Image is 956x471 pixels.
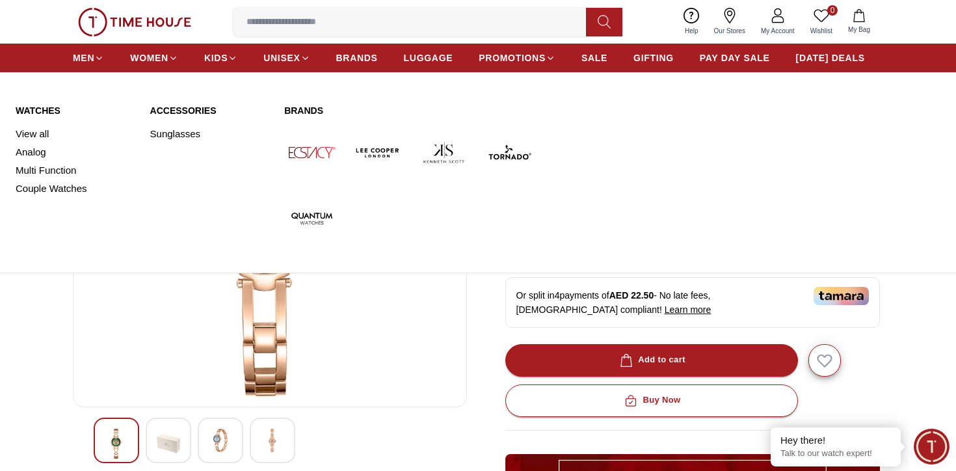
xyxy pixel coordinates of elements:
[150,125,269,143] a: Sunglasses
[505,344,798,377] button: Add to cart
[796,46,865,70] a: [DATE] DEALS
[204,51,228,64] span: KIDS
[680,26,704,36] span: Help
[622,393,680,408] div: Buy Now
[609,290,654,301] span: AED 22.50
[78,8,191,36] img: ...
[16,161,135,180] a: Multi Function
[416,125,471,180] img: Kenneth Scott
[16,180,135,198] a: Couple Watches
[284,125,339,180] img: Ecstacy
[105,429,128,459] img: Kenneth Scott Women's O.Green Dial Analog Watch - K23516-RBKH
[130,51,168,64] span: WOMEN
[505,277,880,328] div: Or split in 4 payments of - No late fees, [DEMOGRAPHIC_DATA] compliant!
[665,304,711,315] span: Learn more
[914,429,949,464] div: Chat Widget
[16,125,135,143] a: View all
[336,51,378,64] span: BRANDS
[505,384,798,417] button: Buy Now
[130,46,178,70] a: WOMEN
[780,448,891,459] p: Talk to our watch expert!
[617,353,685,368] div: Add to cart
[209,429,232,452] img: Kenneth Scott Women's O.Green Dial Analog Watch - K23516-RBKH
[73,51,94,64] span: MEN
[479,51,546,64] span: PROMOTIONS
[581,46,607,70] a: SALE
[263,51,300,64] span: UNISEX
[157,429,180,459] img: Kenneth Scott Women's O.Green Dial Analog Watch - K23516-RBKH
[840,7,878,37] button: My Bag
[581,51,607,64] span: SALE
[16,143,135,161] a: Analog
[263,46,310,70] a: UNISEX
[796,51,865,64] span: [DATE] DEALS
[677,5,706,38] a: Help
[709,26,750,36] span: Our Stores
[803,5,840,38] a: 0Wishlist
[404,46,453,70] a: LUGGAGE
[261,429,284,452] img: Kenneth Scott Women's O.Green Dial Analog Watch - K23516-RBKH
[633,51,674,64] span: GIFTING
[700,51,770,64] span: PAY DAY SALE
[16,104,135,117] a: Watches
[827,5,838,16] span: 0
[706,5,753,38] a: Our Stores
[350,125,405,180] img: Lee Cooper
[700,46,770,70] a: PAY DAY SALE
[780,434,891,447] div: Hey there!
[814,287,869,305] img: Tamara
[805,26,838,36] span: Wishlist
[204,46,237,70] a: KIDS
[284,104,537,117] a: Brands
[479,46,555,70] a: PROMOTIONS
[336,46,378,70] a: BRANDS
[482,125,537,180] img: Tornado
[284,191,339,246] img: Quantum
[843,25,875,34] span: My Bag
[73,46,104,70] a: MEN
[633,46,674,70] a: GIFTING
[404,51,453,64] span: LUGGAGE
[150,104,269,117] a: Accessories
[756,26,800,36] span: My Account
